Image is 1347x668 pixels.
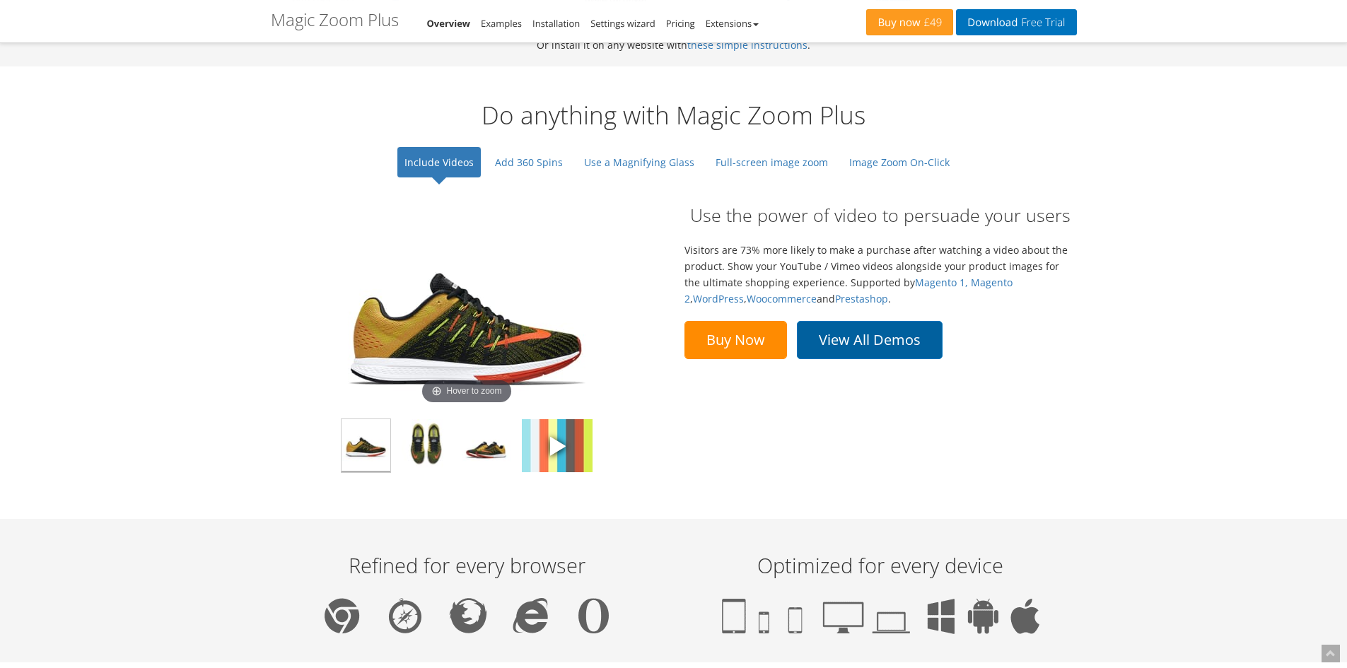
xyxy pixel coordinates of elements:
[532,17,580,30] a: Installation
[797,321,943,359] a: View All Demos
[1017,17,1065,28] span: Free Trial
[325,210,608,408] img: Magic Zoom Plus
[842,147,957,177] a: Image Zoom On-Click
[722,598,1039,634] img: Tablet, phone, smartphone, desktop, laptop, Windows, Android, iOS
[325,598,609,633] img: Chrome, Safari, Firefox, IE, Opera
[577,147,701,177] a: Use a Magnifying Glass
[687,38,807,52] a: these simple instructions
[684,203,1077,359] div: Visitors are 73% more likely to make a purchase after watching a video about the product. Show yo...
[274,554,660,577] p: Refined for every browser
[866,9,953,35] a: Buy now£49
[522,419,593,472] img: Magic Zoom Plus
[462,419,511,472] img: Magic Zoom Plus
[488,147,570,177] a: Add 360 Spins
[325,210,608,408] a: Magic Zoom PlusHover to zoom
[709,147,835,177] a: Full-screen image zoom
[271,11,399,29] h1: Magic Zoom Plus
[747,292,817,305] a: Woocommerce
[684,203,1077,228] h2: Use the power of video to persuade your users
[590,17,655,30] a: Settings wizard
[693,292,744,305] a: WordPress
[921,17,943,28] span: £49
[666,17,695,30] a: Pricing
[402,419,450,472] img: Magic Zoom Plus
[706,17,759,30] a: Extensions
[835,292,888,305] a: Prestashop
[427,17,471,30] a: Overview
[271,102,1077,129] h2: Do anything with Magic Zoom Plus
[397,147,481,177] a: Include Videos
[342,419,390,472] img: Magic Zoom Plus
[688,554,1073,577] p: Optimized for every device
[481,17,522,30] a: Examples
[956,9,1076,35] a: DownloadFree Trial
[684,321,787,359] a: Buy Now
